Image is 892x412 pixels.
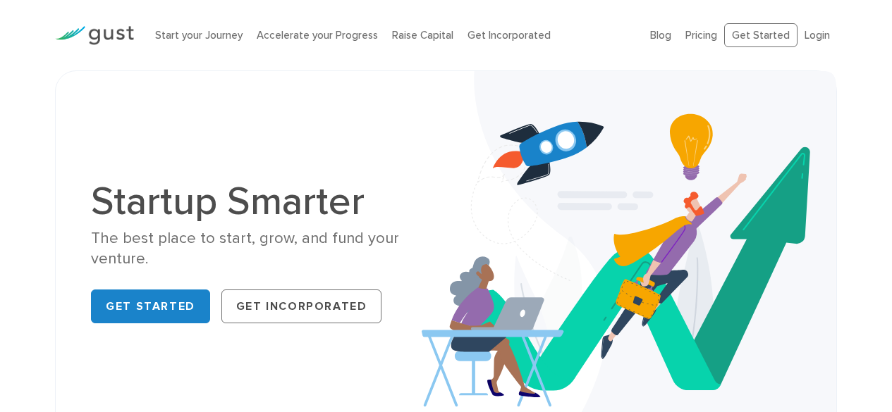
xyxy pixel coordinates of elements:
[155,29,243,42] a: Start your Journey
[55,26,134,45] img: Gust Logo
[724,23,798,48] a: Get Started
[91,182,435,221] h1: Startup Smarter
[685,29,717,42] a: Pricing
[257,29,378,42] a: Accelerate your Progress
[91,228,435,270] div: The best place to start, grow, and fund your venture.
[650,29,671,42] a: Blog
[392,29,453,42] a: Raise Capital
[91,289,210,323] a: Get Started
[221,289,382,323] a: Get Incorporated
[468,29,551,42] a: Get Incorporated
[805,29,830,42] a: Login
